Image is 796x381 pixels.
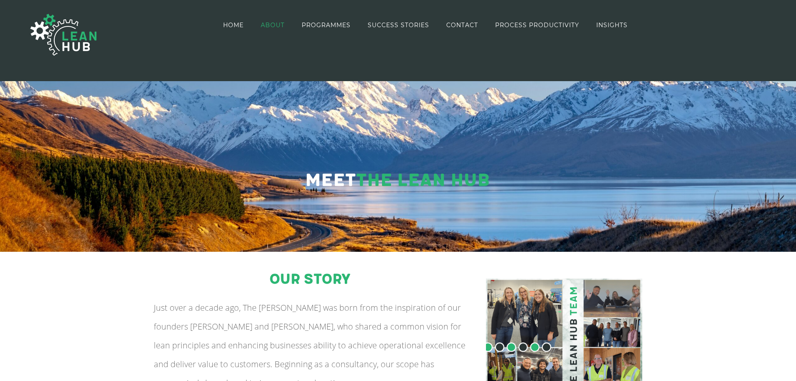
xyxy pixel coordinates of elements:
[22,5,105,64] img: The Lean Hub | Optimising productivity with Lean Logo
[446,1,478,49] a: CONTACT
[223,1,628,49] nav: Main Menu
[223,1,244,49] a: HOME
[270,271,350,288] span: our story
[356,170,489,191] span: The Lean Hub
[495,1,579,49] a: PROCESS PRODUCTIVITY
[223,22,244,28] span: HOME
[368,22,429,28] span: SUCCESS STORIES
[305,170,356,191] span: Meet
[596,22,628,28] span: INSIGHTS
[446,22,478,28] span: CONTACT
[495,22,579,28] span: PROCESS PRODUCTIVITY
[302,22,351,28] span: PROGRAMMES
[261,1,285,49] a: ABOUT
[302,1,351,49] a: PROGRAMMES
[261,22,285,28] span: ABOUT
[368,1,429,49] a: SUCCESS STORIES
[596,1,628,49] a: INSIGHTS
